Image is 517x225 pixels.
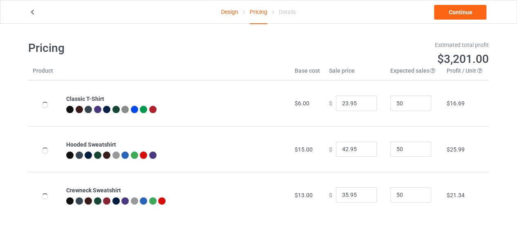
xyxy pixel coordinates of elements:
div: Estimated total profit [264,41,489,49]
h1: Pricing [28,41,253,56]
span: $21.34 [447,192,465,198]
b: Hooded Sweatshirt [66,141,116,148]
th: Expected sales [386,67,442,80]
a: Design [221,0,238,23]
th: Product [28,67,62,80]
th: Base cost [290,67,325,80]
th: Profit / Unit [442,67,489,80]
span: $25.99 [447,146,465,153]
div: Details [279,0,296,23]
div: Pricing [250,0,267,24]
span: $ [329,192,332,198]
span: $ [329,146,332,152]
span: $ [329,100,332,107]
span: $13.00 [295,192,313,198]
img: heather_texture.png [121,106,129,113]
span: $6.00 [295,100,309,107]
b: Classic T-Shirt [66,96,104,102]
a: Continue [434,5,486,20]
b: Crewneck Sweatshirt [66,187,121,194]
th: Sale price [325,67,386,80]
span: $3,201.00 [437,52,489,66]
span: $15.00 [295,146,313,153]
span: $16.69 [447,100,465,107]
